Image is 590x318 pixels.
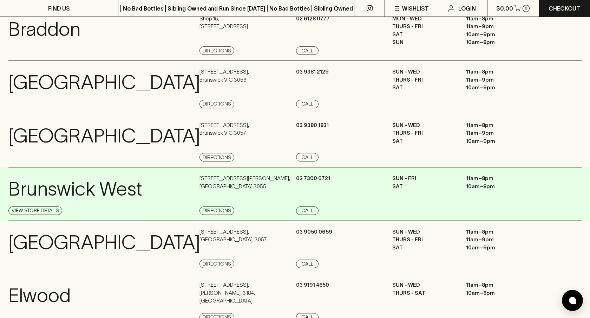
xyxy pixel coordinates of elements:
[392,15,455,23] p: MON - WED
[392,174,455,183] p: SUN - FRI
[392,76,455,84] p: THURS - FRI
[199,68,249,84] p: [STREET_ADDRESS] , Brunswick VIC 3056
[466,121,529,129] p: 11am – 8pm
[549,4,580,13] p: Checkout
[199,228,267,244] p: [STREET_ADDRESS] , [GEOGRAPHIC_DATA], 3057
[466,228,529,236] p: 11am – 8pm
[392,31,455,39] p: SAT
[199,153,234,161] a: Directions
[296,153,319,161] a: Call
[48,4,70,13] p: FIND US
[199,206,234,215] a: Directions
[296,174,330,183] p: 03 7300 6721
[392,281,455,289] p: SUN - WED
[199,260,234,268] a: Directions
[466,31,529,39] p: 10am – 9pm
[392,244,455,252] p: SAT
[525,6,527,10] p: 0
[392,121,455,129] p: SUN - WED
[8,174,142,204] p: Brunswick West
[392,228,455,236] p: SUN - WED
[466,38,529,46] p: 10am – 8pm
[496,4,513,13] p: $0.00
[296,206,319,215] a: Call
[466,281,529,289] p: 11am – 8pm
[392,129,455,137] p: THURS - FRI
[296,100,319,108] a: Call
[466,15,529,23] p: 11am – 8pm
[466,174,529,183] p: 11am – 8pm
[402,4,429,13] p: Wishlist
[392,236,455,244] p: THURS - FRI
[392,23,455,31] p: THURS - FRI
[392,183,455,191] p: SAT
[458,4,476,13] p: Login
[466,137,529,145] p: 10am – 9pm
[8,15,80,44] p: Braddon
[8,206,62,215] a: View Store Details
[296,121,329,129] p: 03 9380 1831
[199,281,294,305] p: [STREET_ADDRESS] , [PERSON_NAME], 3184, [GEOGRAPHIC_DATA]
[466,68,529,76] p: 11am – 8pm
[199,174,290,190] p: [STREET_ADDRESS][PERSON_NAME] , [GEOGRAPHIC_DATA] 3055
[392,68,455,76] p: SUN - WED
[296,228,332,236] p: 03 9050 0659
[392,84,455,92] p: SAT
[392,137,455,145] p: SAT
[466,76,529,84] p: 11am – 9pm
[466,84,529,92] p: 10am – 9pm
[8,281,71,310] p: Elwood
[392,38,455,46] p: SUN
[466,129,529,137] p: 11am – 9pm
[199,100,234,108] a: Directions
[8,121,200,151] p: [GEOGRAPHIC_DATA]
[296,46,319,55] a: Call
[392,289,455,297] p: THURS - SAT
[466,183,529,191] p: 10am – 8pm
[296,281,329,289] p: 03 9191 4850
[296,68,329,76] p: 03 9381 2129
[8,228,200,257] p: [GEOGRAPHIC_DATA]
[569,297,576,304] img: bubble-icon
[296,15,330,23] p: 02 6128 0777
[8,68,200,97] p: [GEOGRAPHIC_DATA]
[296,260,319,268] a: Call
[466,244,529,252] p: 10am – 9pm
[199,121,249,137] p: [STREET_ADDRESS] , Brunswick VIC 3057
[199,15,248,31] p: Shop 15 , [STREET_ADDRESS]
[466,23,529,31] p: 11am – 9pm
[199,46,234,55] a: Directions
[466,289,529,297] p: 10am – 8pm
[466,236,529,244] p: 11am – 9pm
